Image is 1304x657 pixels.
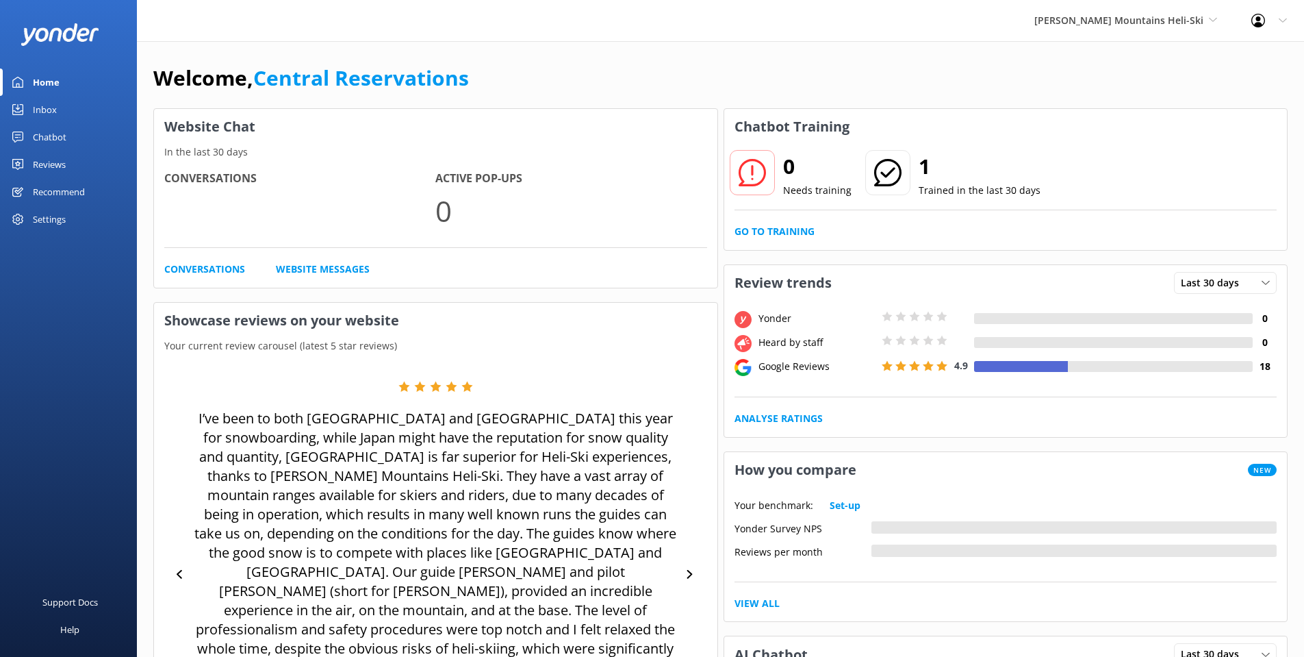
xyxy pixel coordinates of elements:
[276,262,370,277] a: Website Messages
[21,23,99,46] img: yonder-white-logo.png
[33,178,85,206] div: Recommend
[33,69,60,96] div: Home
[755,311,878,326] div: Yonder
[724,109,860,145] h3: Chatbot Training
[724,452,867,488] h3: How you compare
[1253,311,1277,326] h4: 0
[919,150,1040,183] h2: 1
[755,335,878,350] div: Heard by staff
[154,109,717,145] h3: Website Chat
[435,170,706,188] h4: Active Pop-ups
[734,596,780,611] a: View All
[33,206,66,233] div: Settings
[830,498,860,513] a: Set-up
[734,224,815,239] a: Go to Training
[33,123,66,151] div: Chatbot
[154,145,717,160] p: In the last 30 days
[164,262,245,277] a: Conversations
[954,359,968,372] span: 4.9
[435,188,706,234] p: 0
[724,265,842,301] h3: Review trends
[253,64,469,92] a: Central Reservations
[1034,14,1203,27] span: [PERSON_NAME] Mountains Heli-Ski
[1248,464,1277,476] span: New
[154,303,717,338] h3: Showcase reviews on your website
[33,151,66,178] div: Reviews
[1181,275,1247,290] span: Last 30 days
[164,170,435,188] h4: Conversations
[734,521,871,534] div: Yonder Survey NPS
[42,588,98,616] div: Support Docs
[919,183,1040,198] p: Trained in the last 30 days
[33,96,57,123] div: Inbox
[1253,335,1277,350] h4: 0
[1253,359,1277,374] h4: 18
[755,359,878,374] div: Google Reviews
[734,545,871,557] div: Reviews per month
[734,411,823,426] a: Analyse Ratings
[154,338,717,354] p: Your current review carousel (latest 5 star reviews)
[60,616,79,643] div: Help
[153,62,469,95] h1: Welcome,
[783,183,852,198] p: Needs training
[734,498,813,513] p: Your benchmark:
[783,150,852,183] h2: 0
